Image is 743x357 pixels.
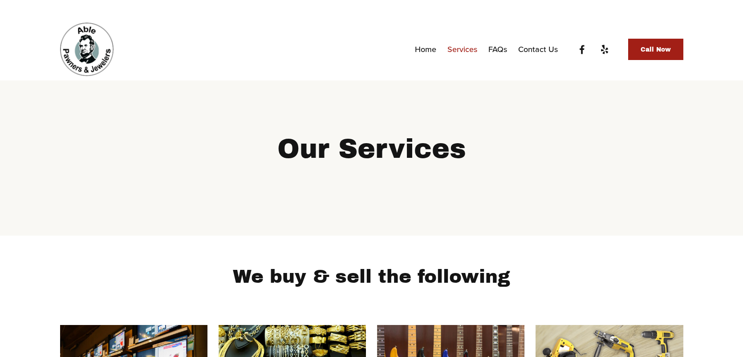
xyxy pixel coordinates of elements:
a: Facebook [577,44,588,55]
img: Able Pawn Shop [60,23,114,76]
p: We buy & sell the following [60,260,683,294]
a: Yelp [599,44,610,55]
a: Contact Us [518,41,558,57]
a: Home [415,41,436,57]
a: FAQs [488,41,507,57]
h1: Our Services [138,133,605,166]
a: Services [447,41,477,57]
a: Call Now [628,39,683,60]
